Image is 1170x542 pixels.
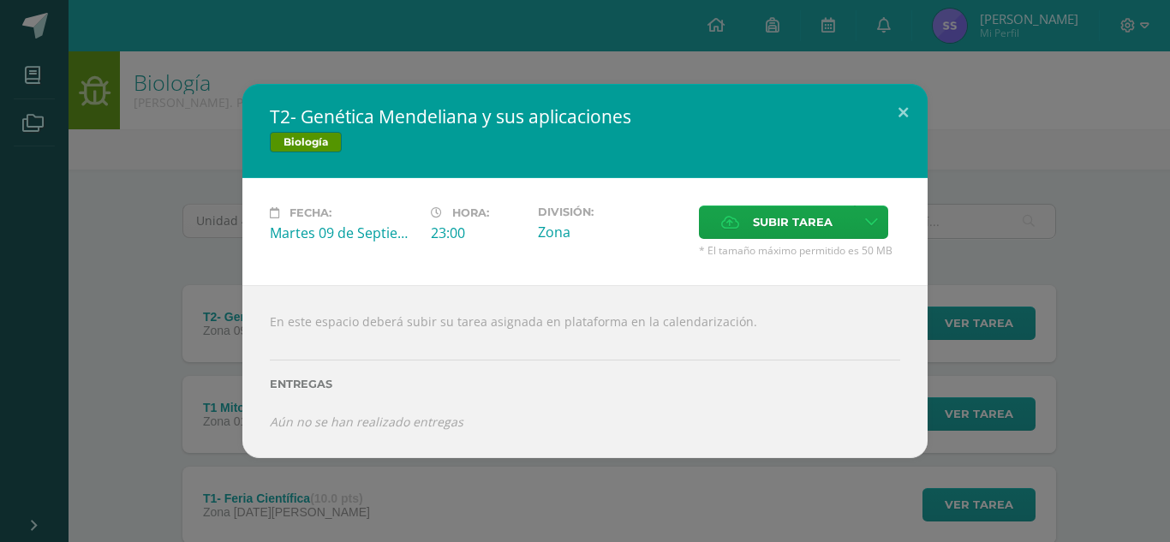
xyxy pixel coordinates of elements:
[242,285,928,458] div: En este espacio deberá subir su tarea asignada en plataforma en la calendarización.
[753,206,833,238] span: Subir tarea
[538,205,685,218] label: División:
[270,132,342,152] span: Biología
[270,378,900,390] label: Entregas
[699,243,900,258] span: * El tamaño máximo permitido es 50 MB
[431,223,524,242] div: 23:00
[879,84,928,142] button: Close (Esc)
[290,206,331,219] span: Fecha:
[270,223,417,242] div: Martes 09 de Septiembre
[270,104,900,128] h2: T2- Genética Mendeliana y sus aplicaciones
[452,206,489,219] span: Hora:
[538,223,685,241] div: Zona
[270,414,463,430] i: Aún no se han realizado entregas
